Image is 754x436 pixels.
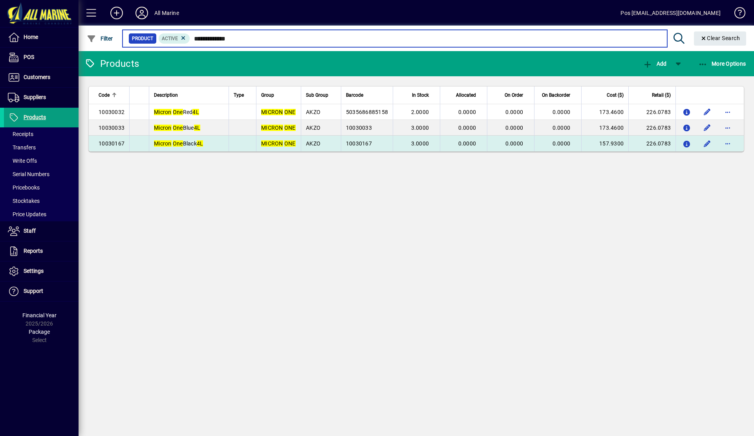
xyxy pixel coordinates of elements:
div: Barcode [346,91,388,99]
span: 3.0000 [411,140,429,147]
span: Red [154,109,199,115]
button: Add [641,57,668,71]
em: 4L [194,125,201,131]
span: In Stock [412,91,429,99]
span: Price Updates [8,211,46,217]
span: 0.0000 [458,140,476,147]
td: 157.9300 [581,136,628,151]
a: Transfers [4,141,79,154]
em: ONE [284,109,296,115]
div: Pos [EMAIL_ADDRESS][DOMAIN_NAME] [620,7,721,19]
span: Customers [24,74,50,80]
em: 4L [197,140,203,147]
button: Filter [85,31,115,46]
span: Blue [154,125,200,131]
span: Active [162,36,178,41]
span: Staff [24,228,36,234]
div: Sub Group [306,91,336,99]
button: More options [721,137,734,150]
span: Write Offs [8,158,37,164]
em: ONE [284,125,296,131]
div: Description [154,91,224,99]
span: Package [29,329,50,335]
span: Settings [24,268,44,274]
span: 5035686885158 [346,109,388,115]
span: AKZO [306,109,320,115]
div: In Stock [398,91,436,99]
button: Edit [701,106,714,118]
span: Description [154,91,178,99]
a: Write Offs [4,154,79,167]
button: More Options [696,57,748,71]
td: 226.0783 [628,120,675,136]
button: Profile [129,6,154,20]
em: Micron [154,140,172,147]
span: AKZO [306,125,320,131]
span: 10030167 [99,140,124,147]
button: More options [721,106,734,118]
em: MICRON [261,109,283,115]
em: One [173,109,183,115]
span: Serial Numbers [8,171,49,177]
span: More Options [698,61,746,67]
span: 0.0000 [553,109,571,115]
em: Micron [154,109,172,115]
button: Edit [701,137,714,150]
span: Barcode [346,91,363,99]
span: 10030032 [99,109,124,115]
span: Group [261,91,274,99]
div: Products [84,57,139,70]
span: 10030033 [346,125,372,131]
span: Sub Group [306,91,328,99]
a: Settings [4,261,79,281]
span: Transfers [8,144,36,151]
span: AKZO [306,140,320,147]
button: Edit [701,121,714,134]
span: 0.0000 [458,109,476,115]
div: On Backorder [539,91,577,99]
span: 0.0000 [458,125,476,131]
em: Micron [154,125,172,131]
em: MICRON [261,125,283,131]
a: Receipts [4,127,79,141]
em: ONE [284,140,296,147]
a: Home [4,28,79,47]
span: Product [132,35,153,42]
button: Add [104,6,129,20]
em: MICRON [261,140,283,147]
td: 226.0783 [628,104,675,120]
span: 0.0000 [505,140,523,147]
button: More options [721,121,734,134]
a: Price Updates [4,208,79,221]
span: Add [643,61,666,67]
span: Allocated [456,91,476,99]
a: Knowledge Base [728,2,744,27]
mat-chip: Activation Status: Active [159,33,190,44]
div: Type [234,91,251,99]
div: Allocated [445,91,483,99]
span: Stocktakes [8,198,40,204]
a: Staff [4,221,79,241]
span: 0.0000 [553,125,571,131]
a: POS [4,48,79,67]
td: 173.4600 [581,120,628,136]
em: One [173,140,183,147]
span: POS [24,54,34,60]
span: Pricebooks [8,184,40,191]
span: 0.0000 [553,140,571,147]
a: Stocktakes [4,194,79,208]
div: On Order [492,91,530,99]
span: Receipts [8,131,33,137]
span: Suppliers [24,94,46,100]
button: Clear [694,31,747,46]
em: 4L [192,109,199,115]
div: Code [99,91,124,99]
span: 0.0000 [505,109,523,115]
a: Serial Numbers [4,167,79,181]
span: Reports [24,248,43,254]
span: Filter [87,35,113,42]
a: Reports [4,241,79,261]
a: Support [4,281,79,301]
a: Customers [4,68,79,87]
a: Suppliers [4,88,79,107]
